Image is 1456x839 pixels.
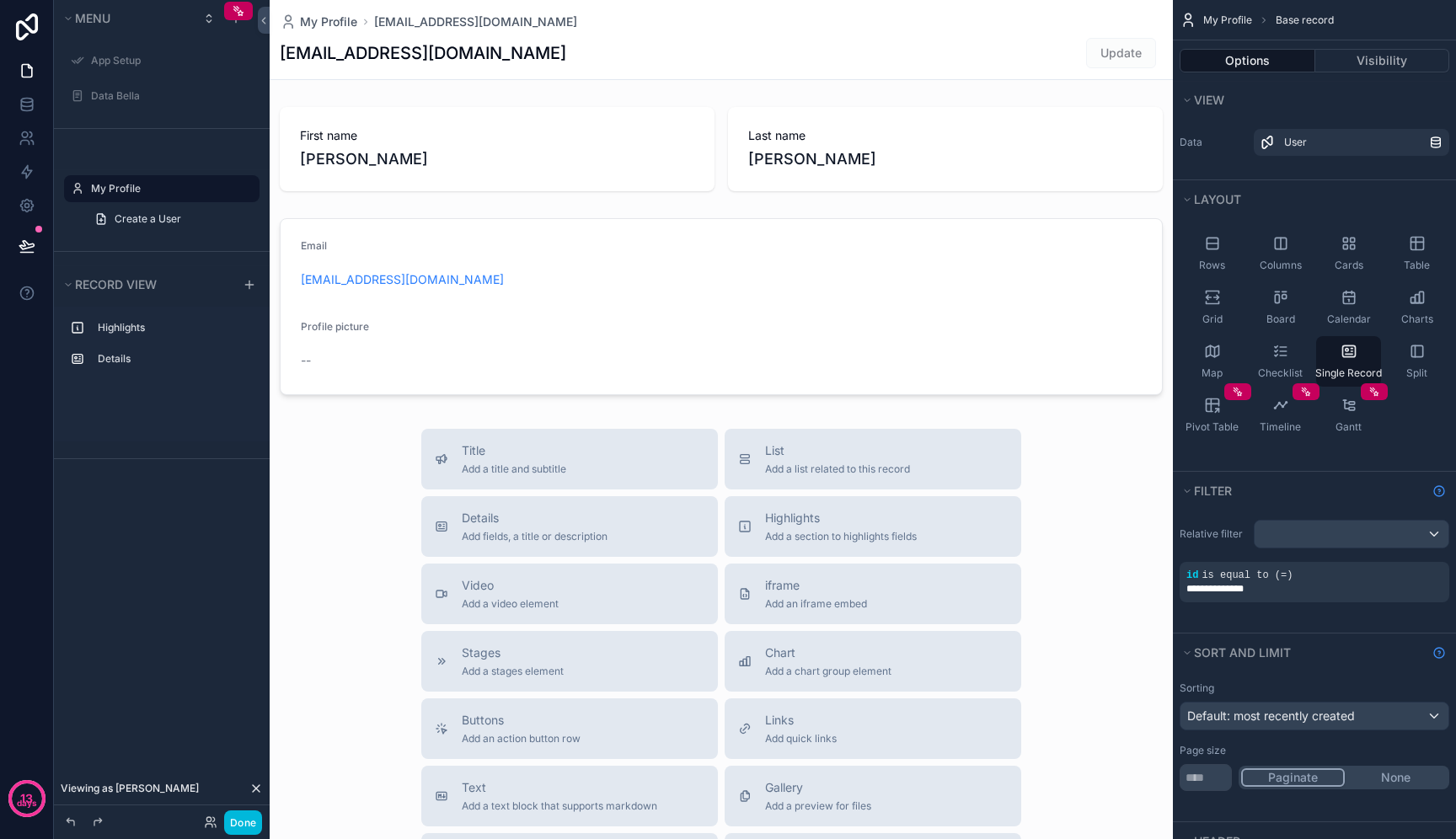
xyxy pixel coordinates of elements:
a: Create a User [84,206,260,232]
button: Columns [1248,228,1313,279]
label: Data [1180,136,1247,149]
span: Create a User [115,212,181,226]
button: Paginate [1241,768,1345,787]
span: Sort And Limit [1194,645,1291,660]
button: Grid [1180,282,1245,333]
span: Viewing as [PERSON_NAME] [61,782,199,795]
label: Data Bella [91,89,249,103]
span: Pivot Table [1186,420,1239,434]
button: Map [1180,336,1245,387]
span: Map [1202,366,1223,380]
button: Hidden pages [61,177,253,200]
span: Menu [75,11,110,25]
h1: [EMAIL_ADDRESS][DOMAIN_NAME] [280,41,566,65]
span: Board [1266,313,1295,326]
span: Checklist [1258,366,1303,380]
label: Details [98,352,246,366]
span: Rows [1199,259,1225,272]
button: Cards [1316,228,1381,279]
button: Timeline [1248,390,1313,441]
button: Table [1384,228,1449,279]
button: Split [1384,336,1449,387]
button: View [1180,88,1439,112]
button: Done [224,810,262,835]
span: id [1186,569,1198,581]
label: Sorting [1180,681,1214,695]
button: Board [1248,282,1313,333]
span: is equal to (=) [1202,569,1293,581]
span: View [1194,93,1224,107]
button: Single Record [1316,336,1381,387]
label: My Profile [91,182,249,195]
div: scrollable content [54,307,270,389]
span: My Profile [1203,13,1252,27]
span: Gantt [1336,420,1362,434]
span: Calendar [1327,313,1371,326]
span: Columns [1260,259,1302,272]
span: Charts [1401,313,1433,326]
svg: Show help information [1432,484,1446,498]
span: Grid [1202,313,1223,326]
button: Record view [61,273,233,297]
span: Table [1404,259,1430,272]
button: None [1345,768,1447,787]
label: Page size [1180,744,1226,757]
span: Record view [75,277,157,291]
button: Menu [61,7,192,30]
a: [EMAIL_ADDRESS][DOMAIN_NAME] [374,13,577,30]
button: Pivot Table [1180,390,1245,441]
button: Filter [1180,479,1426,503]
a: My Profile [280,13,357,30]
svg: Show help information [1432,646,1446,660]
label: Highlights [98,321,246,334]
button: Options [1180,49,1315,72]
span: Default: most recently created [1187,708,1355,723]
a: User [1254,129,1449,156]
span: Single Record [1315,366,1382,380]
button: Calendar [1316,282,1381,333]
button: Visibility [1315,49,1450,72]
span: Cards [1335,259,1363,272]
button: Checklist [1248,336,1313,387]
span: Timeline [1260,420,1301,434]
button: Sort And Limit [1180,641,1426,665]
button: Rows [1180,228,1245,279]
label: Relative filter [1180,527,1247,541]
span: Base record [1276,13,1334,27]
button: Charts [1384,282,1449,333]
button: Gantt [1316,390,1381,441]
p: days [17,797,37,810]
label: App Setup [91,54,249,67]
span: My Profile [300,13,357,30]
button: Default: most recently created [1180,702,1449,730]
span: User [1284,136,1307,149]
p: 13 [20,790,33,807]
button: Layout [1180,188,1439,211]
span: Filter [1194,484,1232,498]
span: Layout [1194,192,1241,206]
span: Split [1406,366,1427,380]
